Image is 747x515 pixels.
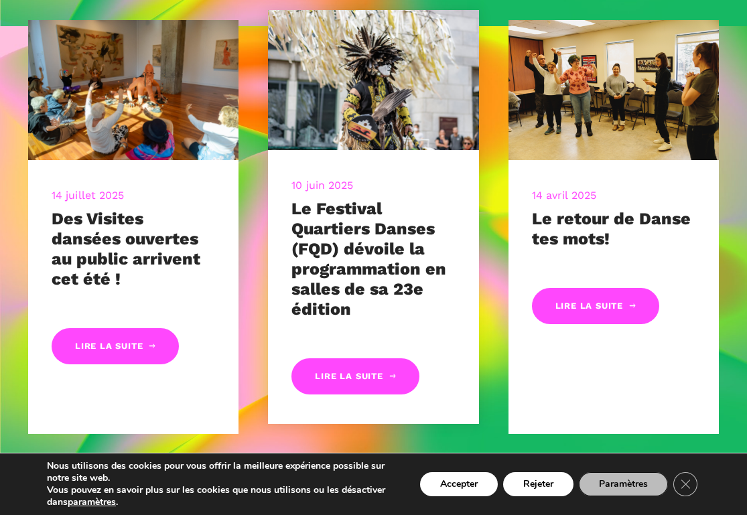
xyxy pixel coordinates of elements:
a: 14 avril 2025 [532,189,596,202]
a: Lire la suite [291,358,419,395]
a: Des Visites dansées ouvertes au public arrivent cet été ! [52,209,200,289]
img: R Barbara Diabo 11 crédit Romain Lorraine (30) [268,10,478,151]
a: 10 juin 2025 [291,179,353,192]
img: CARI, 8 mars 2023-209 [508,20,719,161]
a: 14 juillet 2025 [52,189,125,202]
img: 20240905-9595 [28,20,239,161]
button: Rejeter [503,472,573,496]
a: Le retour de Danse tes mots! [532,209,691,248]
p: Nous utilisons des cookies pour vous offrir la meilleure expérience possible sur notre site web. [47,460,395,484]
button: Accepter [420,472,498,496]
button: paramètres [68,496,116,508]
button: Paramètres [579,472,668,496]
p: Vous pouvez en savoir plus sur les cookies que nous utilisons ou les désactiver dans . [47,484,395,508]
a: Le Festival Quartiers Danses (FQD) dévoile la programmation en salles de sa 23e édition [291,199,446,319]
a: Lire la suite [52,328,179,365]
a: Lire la suite [532,288,659,325]
button: Close GDPR Cookie Banner [673,472,697,496]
